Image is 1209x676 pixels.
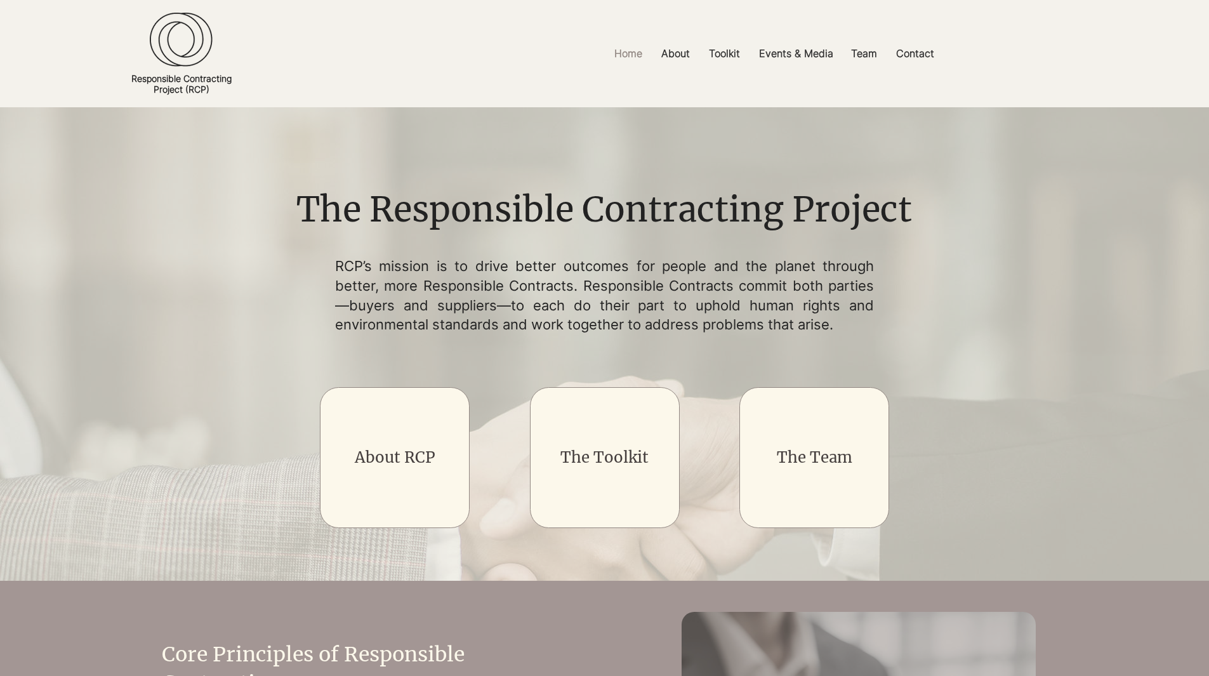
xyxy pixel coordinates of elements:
nav: Site [452,39,1096,68]
a: Home [605,39,652,68]
a: The Toolkit [560,447,649,467]
a: Events & Media [750,39,842,68]
a: About RCP [355,447,435,467]
p: Toolkit [703,39,746,68]
p: Home [608,39,649,68]
p: Events & Media [753,39,840,68]
a: Toolkit [699,39,750,68]
a: The Team [777,447,852,467]
p: RCP’s mission is to drive better outcomes for people and the planet through better, more Responsi... [335,256,875,335]
a: About [652,39,699,68]
p: Contact [890,39,941,68]
a: Contact [887,39,944,68]
a: Team [842,39,887,68]
p: Team [845,39,883,68]
h1: The Responsible Contracting Project [287,186,922,234]
a: Responsible ContractingProject (RCP) [131,73,232,95]
p: About [655,39,696,68]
